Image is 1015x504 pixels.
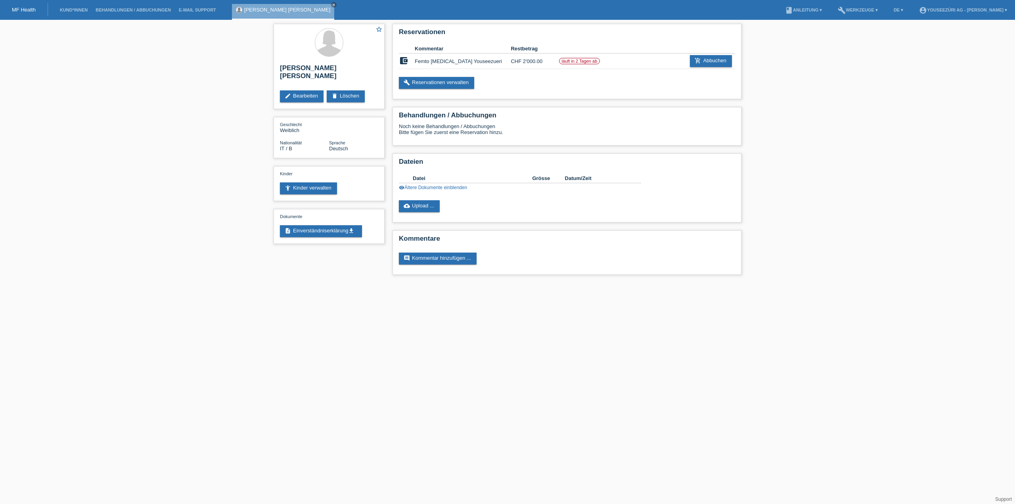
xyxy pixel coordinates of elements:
i: cloud_upload [404,203,410,209]
h2: Reservationen [399,28,735,40]
i: get_app [348,228,354,234]
i: account_balance_wallet [399,56,408,65]
div: Noch keine Behandlungen / Abbuchungen Bitte fügen Sie zuerst eine Reservation hinzu. [399,123,735,141]
i: build [838,6,846,14]
h2: [PERSON_NAME] [PERSON_NAME] [280,64,378,84]
span: Geschlecht [280,122,302,127]
a: [PERSON_NAME] [PERSON_NAME] [244,7,330,13]
i: account_circle [919,6,927,14]
h2: Behandlungen / Abbuchungen [399,111,735,123]
a: star_border [375,26,383,34]
a: buildReservationen verwalten [399,77,474,89]
th: Datum/Zeit [565,174,630,183]
i: comment [404,255,410,261]
a: buildWerkzeuge ▾ [834,8,882,12]
a: E-Mail Support [175,8,220,12]
a: MF Health [12,7,36,13]
i: star_border [375,26,383,33]
i: book [785,6,793,14]
label: läuft in 2 Tagen ab [559,58,600,64]
th: Restbetrag [511,44,559,54]
td: Femto [MEDICAL_DATA] Youseezueri [415,54,511,69]
span: Italien / B / 21.11.2021 [280,146,292,151]
th: Datei [413,174,532,183]
a: visibilityÄltere Dokumente einblenden [399,185,467,190]
a: close [331,2,337,8]
i: add_shopping_cart [695,57,701,64]
th: Grösse [532,174,565,183]
td: CHF 2'000.00 [511,54,559,69]
span: Sprache [329,140,345,145]
span: Kinder [280,171,293,176]
i: build [404,79,410,86]
i: visibility [399,185,404,190]
a: Support [995,496,1012,502]
i: accessibility_new [285,185,291,191]
a: cloud_uploadUpload ... [399,200,440,212]
span: Deutsch [329,146,348,151]
a: bookAnleitung ▾ [781,8,826,12]
span: Nationalität [280,140,302,145]
a: add_shopping_cartAbbuchen [690,55,732,67]
a: commentKommentar hinzufügen ... [399,253,477,264]
a: editBearbeiten [280,90,324,102]
i: close [332,3,336,7]
a: Kund*innen [56,8,92,12]
i: edit [285,93,291,99]
th: Kommentar [415,44,511,54]
a: DE ▾ [890,8,907,12]
a: descriptionEinverständniserklärungget_app [280,225,362,237]
i: delete [331,93,338,99]
a: accessibility_newKinder verwalten [280,182,337,194]
a: account_circleYOUSEEZüRi AG - [PERSON_NAME] ▾ [915,8,1011,12]
a: deleteLöschen [327,90,365,102]
a: Behandlungen / Abbuchungen [92,8,175,12]
span: Dokumente [280,214,302,219]
h2: Dateien [399,158,735,170]
div: Weiblich [280,121,329,133]
i: description [285,228,291,234]
h2: Kommentare [399,235,735,247]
